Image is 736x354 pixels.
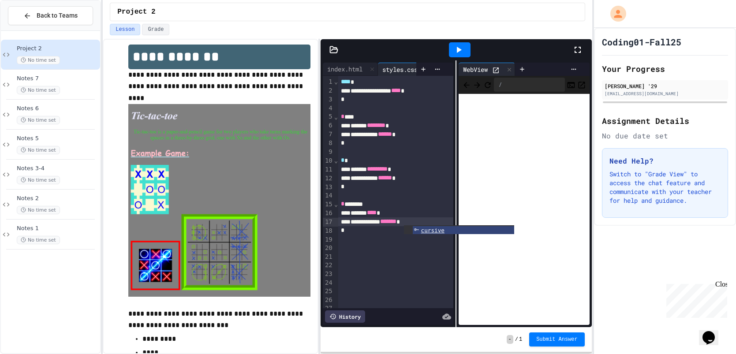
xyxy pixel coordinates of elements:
div: 3 [323,95,334,104]
div: 7 [323,130,334,139]
h1: Coding01-Fall25 [602,36,681,48]
span: Forward [473,79,482,90]
button: Grade [142,24,169,35]
span: Fold line [334,78,338,85]
div: 22 [323,261,334,270]
span: No time set [17,56,60,64]
span: No time set [17,206,60,214]
div: 6 [323,121,334,130]
div: 2 [323,86,334,95]
div: 24 [323,279,334,287]
div: History [325,310,365,323]
div: Chat with us now!Close [4,4,61,56]
ul: Completions [404,225,514,235]
div: 5 [323,112,334,121]
div: 19 [323,235,334,244]
div: 9 [323,148,334,157]
div: 10 [323,157,334,165]
div: 1 [323,78,334,86]
span: No time set [17,146,60,154]
div: 4 [323,104,334,113]
div: [PERSON_NAME] '29 [605,82,725,90]
div: 13 [323,183,334,192]
div: 15 [323,200,334,209]
iframe: chat widget [699,319,727,345]
span: No time set [17,176,60,184]
div: / [494,78,564,92]
span: Notes 6 [17,105,98,112]
span: Notes 5 [17,135,98,142]
iframe: Web Preview [459,94,589,325]
span: Notes 1 [17,225,98,232]
div: No due date set [602,130,728,141]
div: index.html [323,63,378,76]
span: - [507,335,513,344]
div: 25 [323,287,334,296]
div: 11 [323,165,334,174]
div: 23 [323,270,334,279]
button: Back to Teams [8,6,93,25]
span: Fold line [334,157,338,164]
h2: Your Progress [602,63,728,75]
span: / [515,336,518,343]
span: Notes 3-4 [17,165,98,172]
h2: Assignment Details [602,115,728,127]
div: WebView [459,63,515,76]
div: 14 [323,191,334,200]
span: Back [462,79,471,90]
button: Open in new tab [577,79,586,90]
div: index.html [323,64,367,74]
span: Project 2 [17,45,98,52]
div: 16 [323,209,334,218]
h3: Need Help? [609,156,721,166]
div: 26 [323,296,334,305]
span: No time set [17,86,60,94]
span: No time set [17,236,60,244]
div: My Account [601,4,628,24]
button: Lesson [110,24,140,35]
span: Submit Answer [536,336,578,343]
div: 20 [323,244,334,253]
div: 17 [323,218,334,227]
span: 1 [519,336,522,343]
div: styles.css [378,63,433,76]
div: 8 [323,139,334,148]
button: Console [567,79,575,90]
button: Refresh [483,79,492,90]
div: 27 [323,304,334,313]
div: 12 [323,174,334,183]
button: Submit Answer [529,332,585,347]
span: Fold line [334,201,338,208]
span: Fold line [334,113,338,120]
span: Back to Teams [37,11,78,20]
div: 21 [323,253,334,261]
div: 18 [323,227,334,235]
p: Switch to "Grade View" to access the chat feature and communicate with your teacher for help and ... [609,170,721,205]
span: Notes 7 [17,75,98,82]
span: cursive [421,227,445,234]
div: WebView [459,65,492,74]
span: Notes 2 [17,195,98,202]
div: styles.css [378,65,422,74]
span: Project 2 [117,7,155,17]
div: [EMAIL_ADDRESS][DOMAIN_NAME] [605,90,725,97]
iframe: chat widget [663,280,727,318]
span: No time set [17,116,60,124]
